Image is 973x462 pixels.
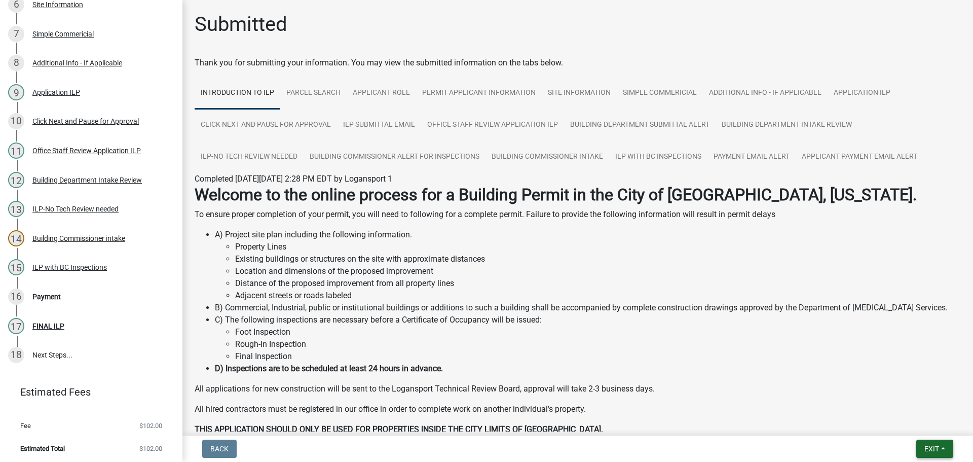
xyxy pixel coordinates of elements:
[32,147,141,154] div: Office Staff Review Application ILP
[20,422,31,429] span: Fee
[32,205,119,212] div: ILP-No Tech Review needed
[235,241,961,253] li: Property Lines
[707,141,796,173] a: Payment email alert
[139,422,162,429] span: $102.00
[32,176,142,184] div: Building Department Intake Review
[139,445,162,452] span: $102.00
[703,77,828,110] a: Additional Info - If Applicable
[195,174,392,184] span: Completed [DATE][DATE] 2:28 PM EDT by Logansport 1
[195,208,961,221] p: To ensure proper completion of your permit, you will need to following for a complete permit. Fai...
[924,445,939,453] span: Exit
[916,440,953,458] button: Exit
[195,424,603,434] strong: THIS APPLICATION SHOULD ONLY BE USED FOR PROPERTIES INSIDE THE CITY LIMITS OF [GEOGRAPHIC_DATA].
[347,77,416,110] a: Applicant Role
[8,347,24,363] div: 18
[828,77,896,110] a: Application ILP
[280,77,347,110] a: Parcel search
[8,26,24,42] div: 7
[796,141,923,173] a: Applicant Payment email alert
[210,445,229,453] span: Back
[421,109,564,141] a: Office Staff Review Application ILP
[215,302,961,314] li: B) Commercial, Industrial, public or institutional buildings or additions to such a building shal...
[235,350,961,363] li: Final Inspection
[32,1,83,8] div: Site Information
[195,141,304,173] a: ILP-No Tech Review needed
[8,289,24,305] div: 16
[8,318,24,334] div: 17
[716,109,858,141] a: Building Department Intake Review
[195,185,917,204] strong: Welcome to the online process for a Building Permit in the City of [GEOGRAPHIC_DATA], [US_STATE].
[8,84,24,100] div: 9
[617,77,703,110] a: Simple Commericial
[32,264,107,271] div: ILP with BC Inspections
[235,290,961,302] li: Adjacent streets or roads labeled
[195,109,337,141] a: Click Next and Pause for Approval
[8,172,24,188] div: 12
[32,323,64,330] div: FINAL ILP
[235,338,961,350] li: Rough-In Inspection
[195,57,961,69] div: Thank you for submitting your information. You may view the submitted information on the tabs below.
[416,77,542,110] a: Permit Applicant Information
[195,77,280,110] a: Introduction to ILP
[8,259,24,275] div: 15
[542,77,617,110] a: Site Information
[235,265,961,277] li: Location and dimensions of the proposed improvement
[235,326,961,338] li: Foot Inspection
[564,109,716,141] a: Building Department Submittal Alert
[195,383,961,395] p: All applications for new construction will be sent to the Logansport Technical Review Board, appr...
[32,235,125,242] div: Building Commissioner intake
[8,201,24,217] div: 13
[485,141,609,173] a: Building Commissioner intake
[8,143,24,159] div: 11
[195,403,961,415] p: All hired contractors must be registered in our office in order to complete work on another indiv...
[304,141,485,173] a: Building Commissioner Alert for inspections
[8,55,24,71] div: 8
[32,30,94,38] div: Simple Commericial
[235,253,961,265] li: Existing buildings or structures on the site with approximate distances
[8,230,24,246] div: 14
[20,445,65,452] span: Estimated Total
[337,109,421,141] a: ILP Submittal Email
[8,382,166,402] a: Estimated Fees
[32,293,61,300] div: Payment
[609,141,707,173] a: ILP with BC Inspections
[8,113,24,129] div: 10
[202,440,237,458] button: Back
[32,118,139,125] div: Click Next and Pause for Approval
[32,59,122,66] div: Additional Info - If Applicable
[195,12,287,37] h1: Submitted
[32,89,80,96] div: Application ILP
[215,229,961,302] li: A) Project site plan including the following information.
[235,277,961,290] li: Distance of the proposed improvement from all property lines
[215,314,961,363] li: C) The following inspections are necessary before a Certificate of Occupancy will be issued:
[215,364,443,373] strong: D) Inspections are to be scheduled at least 24 hours in advance.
